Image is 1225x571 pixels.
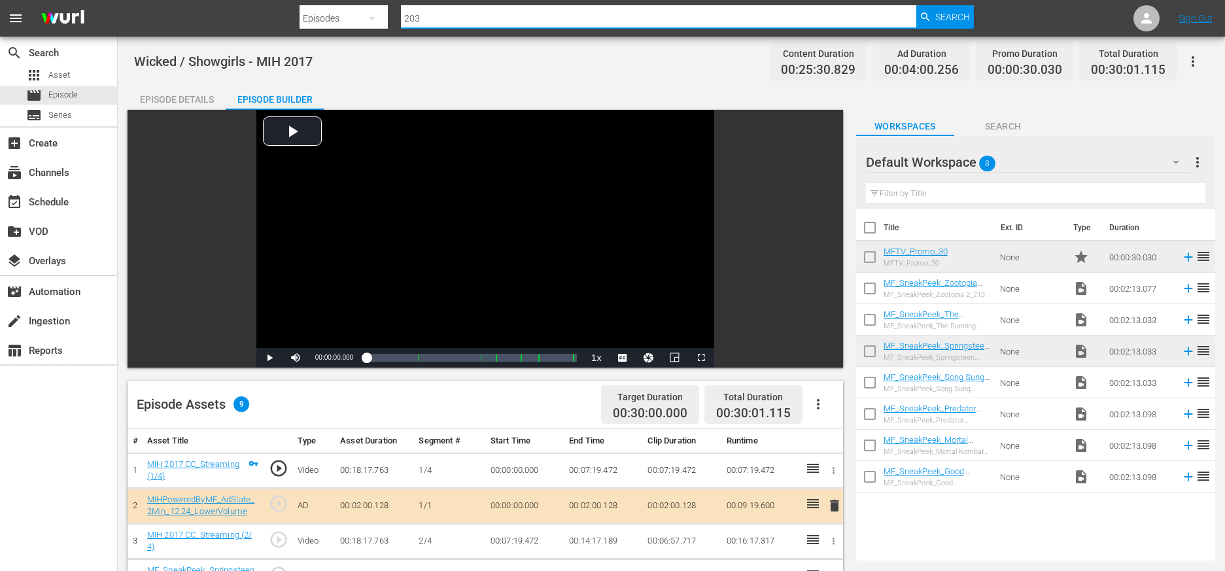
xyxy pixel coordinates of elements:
[1181,250,1196,264] svg: Add to Episode
[995,367,1068,398] td: None
[884,447,990,456] div: MF_SneakPeek_Mortal Kombat II_213
[827,498,842,513] span: delete
[954,118,1052,135] span: Search
[26,107,42,123] span: Series
[988,44,1062,63] div: Promo Duration
[233,396,249,412] span: 9
[1091,44,1165,63] div: Total Duration
[292,488,336,523] td: AD
[1101,209,1180,246] th: Duration
[884,353,990,362] div: MF_SneakPeek_Springsteen Deliver Me From Nowhere_213
[485,429,564,453] th: Start Time
[1181,313,1196,327] svg: Add to Episode
[1104,461,1176,493] td: 00:02:13.098
[48,69,70,82] span: Asset
[8,10,24,26] span: menu
[335,523,413,559] td: 00:18:17.763
[866,144,1192,181] div: Default Workspace
[128,488,142,523] td: 2
[884,435,973,455] a: MF_SneakPeek_Mortal Kombat II_213
[564,523,642,559] td: 00:14:17.189
[884,309,964,329] a: MF_SneakPeek_The Running Man_213
[884,44,959,63] div: Ad Duration
[26,88,42,103] span: Episode
[1181,281,1196,296] svg: Add to Episode
[1073,249,1089,265] span: Promo
[979,150,995,177] span: 8
[292,523,336,559] td: Video
[884,63,959,78] span: 00:04:00.256
[226,84,324,115] div: Episode Builder
[1104,430,1176,461] td: 00:02:13.098
[315,354,353,361] span: 00:00:00.000
[1190,154,1205,170] span: more_vert
[137,396,249,412] div: Episode Assets
[1181,438,1196,453] svg: Add to Episode
[916,5,974,29] button: Search
[292,429,336,453] th: Type
[1196,343,1211,358] span: reorder
[856,118,954,135] span: Workspaces
[413,453,485,488] td: 1/4
[1190,147,1205,178] button: more_vert
[642,523,721,559] td: 00:06:57.717
[128,84,226,110] button: Episode Details
[884,278,982,298] a: MF_SneakPeek_Zootopia 2_213
[995,398,1068,430] td: None
[128,429,142,453] th: #
[613,388,687,406] div: Target Duration
[781,44,855,63] div: Content Duration
[995,430,1068,461] td: None
[884,404,981,423] a: MF_SneakPeek_Predator Badlands_213
[7,284,22,300] span: Automation
[1196,406,1211,421] span: reorder
[7,194,22,210] span: Schedule
[1196,374,1211,390] span: reorder
[1181,470,1196,484] svg: Add to Episode
[48,88,78,101] span: Episode
[1104,336,1176,367] td: 00:02:13.033
[1073,281,1089,296] span: Video
[283,348,309,368] button: Mute
[1073,375,1089,390] span: Video
[642,429,721,453] th: Clip Duration
[583,348,610,368] button: Playback Rate
[128,523,142,559] td: 3
[613,406,687,421] span: 00:30:00.000
[721,488,800,523] td: 00:09:19.600
[1073,343,1089,359] span: Video
[7,165,22,181] span: Channels
[995,461,1068,493] td: None
[884,322,990,330] div: MF_SneakPeek_The Running Man_213
[1104,304,1176,336] td: 00:02:13.033
[610,348,636,368] button: Captions
[721,523,800,559] td: 00:16:17.317
[269,494,288,513] span: play_circle_outline
[147,459,239,481] a: MIH 2017 CC_Streaming (1/4)
[988,63,1062,78] span: 00:00:30.030
[1196,280,1211,296] span: reorder
[134,54,313,69] span: Wicked / Showgirls - MIH 2017
[413,429,485,453] th: Segment #
[1104,241,1176,273] td: 00:00:30.030
[147,494,254,517] a: MIHPoweredByMF_AdSlate_2Min_12.24_LowerVolume
[256,348,283,368] button: Play
[884,466,969,486] a: MF_SneakPeek_Good Fortune_213
[995,273,1068,304] td: None
[721,453,800,488] td: 00:07:19.472
[1181,375,1196,390] svg: Add to Episode
[1196,249,1211,264] span: reorder
[142,429,264,453] th: Asset Title
[485,453,564,488] td: 00:00:00.000
[1073,469,1089,485] span: Video
[335,429,413,453] th: Asset Duration
[147,530,252,552] a: MIH 2017 CC_Streaming (2/4)
[1104,273,1176,304] td: 00:02:13.077
[662,348,688,368] button: Picture-in-Picture
[1196,437,1211,453] span: reorder
[884,416,990,424] div: MF_SneakPeek_Predator Badlands_213
[716,406,791,421] span: 00:30:01.115
[935,5,970,29] span: Search
[256,110,714,368] div: Video Player
[1065,209,1101,246] th: Type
